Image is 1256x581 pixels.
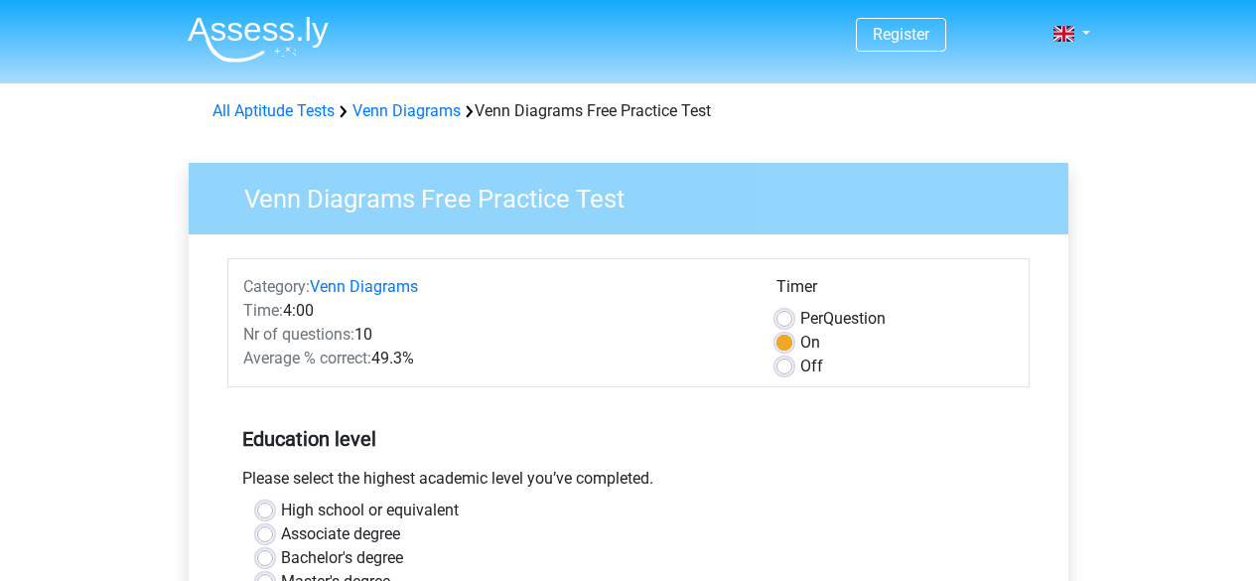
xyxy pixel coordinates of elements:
span: Nr of questions: [243,325,354,344]
a: Venn Diagrams [310,277,418,296]
label: Bachelor's degree [281,546,403,570]
div: Please select the highest academic level you’ve completed. [227,467,1030,499]
span: Time: [243,301,283,320]
div: 4:00 [228,299,762,323]
label: High school or equivalent [281,499,459,522]
h3: Venn Diagrams Free Practice Test [220,176,1053,215]
label: Off [800,355,823,378]
span: Average % correct: [243,349,371,367]
label: Question [800,307,886,331]
div: Timer [776,275,1014,307]
a: All Aptitude Tests [212,101,335,120]
span: Category: [243,277,310,296]
a: Venn Diagrams [352,101,461,120]
h5: Education level [242,419,1015,459]
label: On [800,331,820,355]
div: 49.3% [228,347,762,370]
span: Per [800,309,823,328]
div: Venn Diagrams Free Practice Test [205,99,1052,123]
div: 10 [228,323,762,347]
a: Register [873,25,929,44]
img: Assessly [188,16,329,63]
label: Associate degree [281,522,400,546]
